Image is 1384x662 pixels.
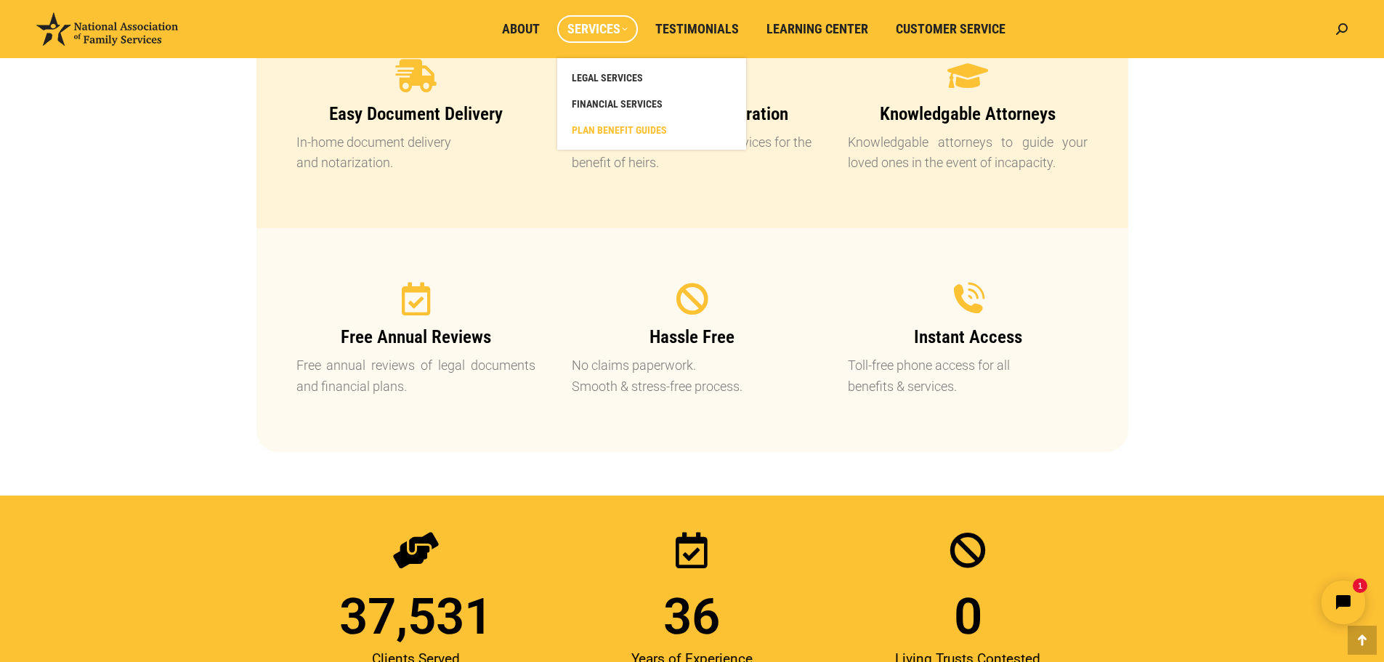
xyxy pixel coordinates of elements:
span: Hassle Free [649,326,735,347]
p: In-home document delivery and notarization. [296,132,536,174]
span: LEGAL SERVICES [572,71,643,84]
span: 37,531 [339,592,493,642]
span: Instant Access [914,326,1022,347]
a: Learning Center [756,15,878,43]
a: PLAN BENEFIT GUIDES [564,117,739,143]
p: Knowledgable attorneys to guide your loved ones in the event of incapacity. [848,132,1088,174]
span: Testimonials [655,21,739,37]
span: Knowledgable Attorneys [880,103,1056,124]
a: FINANCIAL SERVICES [564,91,739,117]
iframe: Tidio Chat [1128,568,1377,637]
span: Services [567,21,628,37]
p: Free annual reviews of legal documents and financial plans. [296,355,536,397]
span: Learning Center [766,21,868,37]
span: Easy Document Delivery [329,103,503,124]
a: Testimonials [645,15,749,43]
span: About [502,21,540,37]
p: Toll-free phone access for all benefits & services. [848,355,1088,397]
span: PLAN BENEFIT GUIDES [572,124,667,137]
span: Customer Service [896,21,1005,37]
span: 0 [954,592,982,642]
a: Customer Service [886,15,1016,43]
span: FINANCIAL SERVICES [572,97,663,110]
p: Free estate administration services for the benefit of heirs. [572,132,812,174]
p: No claims paperwork. Smooth & stress-free process. [572,355,812,397]
span: Free Annual Reviews [341,326,491,347]
span: 36 [663,592,720,642]
a: LEGAL SERVICES [564,65,739,91]
img: National Association of Family Services [36,12,178,46]
a: About [492,15,550,43]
